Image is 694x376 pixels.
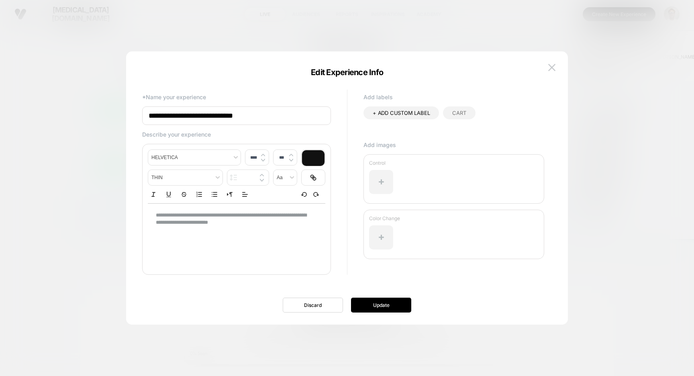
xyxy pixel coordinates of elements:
span: fontWeight [148,170,222,185]
span: font [148,150,241,165]
img: up [289,153,293,157]
span: Align [239,190,251,199]
img: down [289,159,293,162]
p: Describe your experience [142,131,331,138]
img: down [260,179,264,182]
button: Update [351,298,411,313]
p: Control [369,160,539,166]
button: Italic [148,190,159,199]
p: Add labels [363,94,544,100]
button: Strike [178,190,190,199]
button: Underline [163,190,174,199]
span: + ADD CUSTOM LABEL [373,110,430,116]
p: Add images [363,141,544,148]
button: Right to Left [224,190,235,199]
button: Ordered list [194,190,205,199]
button: Bullet list [209,190,220,199]
img: up [260,174,264,177]
span: transform [274,170,297,185]
img: up [261,153,265,157]
span: CART [452,110,466,116]
img: close [548,64,555,71]
img: line height [230,174,237,181]
span: Edit Experience Info [311,67,383,77]
p: *Name your experience [142,94,331,100]
p: Color Change [369,215,539,221]
button: Discard [283,298,343,313]
img: down [261,159,265,162]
